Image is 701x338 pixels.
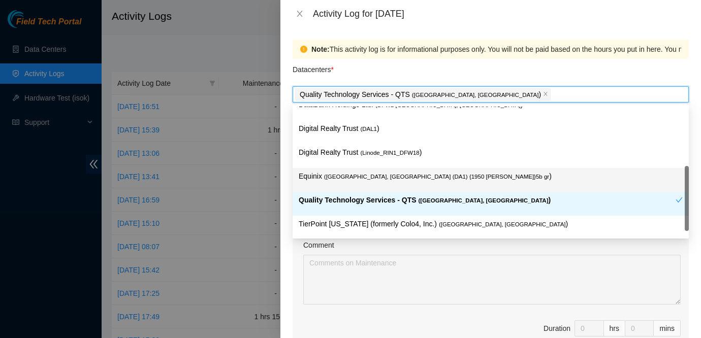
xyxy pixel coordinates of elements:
[418,197,548,204] span: ( [GEOGRAPHIC_DATA], [GEOGRAPHIC_DATA]
[412,92,539,98] span: ( [GEOGRAPHIC_DATA], [GEOGRAPHIC_DATA]
[299,147,683,158] p: Digital Realty Trust )
[360,150,419,156] span: ( Linode_RIN1_DFW18
[311,44,330,55] strong: Note:
[303,255,681,305] textarea: Comment
[439,221,566,227] span: ( [GEOGRAPHIC_DATA], [GEOGRAPHIC_DATA]
[676,196,683,204] span: check
[300,46,307,53] span: exclamation-circle
[324,174,549,180] span: ( [GEOGRAPHIC_DATA], [GEOGRAPHIC_DATA] (DA1) {1950 [PERSON_NAME]}5b gr
[296,10,304,18] span: close
[360,126,377,132] span: ( DAL1
[300,89,541,100] p: Quality Technology Services - QTS )
[299,194,676,206] p: Quality Technology Services - QTS )
[544,323,570,334] div: Duration
[299,171,683,182] p: Equinix )
[654,320,681,336] div: mins
[303,240,334,251] label: Comment
[299,218,683,230] p: TierPoint [US_STATE] (formerly Colo4, Inc.) )
[293,59,334,75] p: Datacenters
[293,9,307,19] button: Close
[604,320,625,336] div: hrs
[543,91,548,97] span: close
[299,123,683,134] p: Digital Realty Trust )
[313,8,689,19] div: Activity Log for [DATE]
